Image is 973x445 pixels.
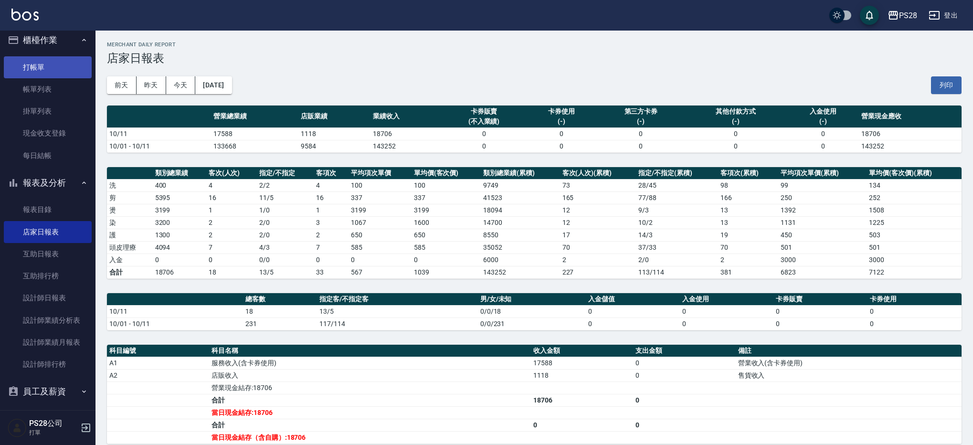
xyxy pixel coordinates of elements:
th: 客次(人次)(累積) [560,167,636,180]
td: 4094 [153,241,206,254]
td: 2 [314,229,349,241]
td: 113/114 [636,266,718,278]
td: 1 [314,204,349,216]
td: 4 [314,179,349,191]
td: 1600 [412,216,481,229]
td: 227 [560,266,636,278]
td: 營業現金結存:18706 [209,381,531,394]
div: 入金使用 [789,106,857,117]
td: 400 [153,179,206,191]
td: 650 [349,229,412,241]
button: 昨天 [137,76,166,94]
td: 0 [525,127,597,140]
td: 7122 [867,266,962,278]
div: (不入業績) [445,117,523,127]
td: 231 [243,318,317,330]
td: 250 [778,191,867,204]
table: a dense table [107,167,962,279]
th: 平均項次單價 [349,167,412,180]
td: 0 [633,357,735,369]
a: 現金收支登錄 [4,122,92,144]
th: 總客數 [243,293,317,306]
a: 打帳單 [4,56,92,78]
td: 18094 [481,204,560,216]
a: 帳單列表 [4,78,92,100]
button: 櫃檯作業 [4,28,92,53]
th: 卡券販賣 [773,293,867,306]
a: 每日結帳 [4,145,92,167]
th: 單均價(客次價)(累積) [867,167,962,180]
td: 洗 [107,179,153,191]
a: 設計師日報表 [4,287,92,309]
td: 100 [412,179,481,191]
td: 18 [243,305,317,318]
td: 0 [314,254,349,266]
td: 3 [314,216,349,229]
td: 100 [349,179,412,191]
td: 入金 [107,254,153,266]
td: 5395 [153,191,206,204]
td: 134 [867,179,962,191]
td: 77 / 88 [636,191,718,204]
td: 0 [531,419,633,431]
td: 3199 [153,204,206,216]
div: (-) [789,117,857,127]
td: 501 [867,241,962,254]
th: 類別總業績 [153,167,206,180]
td: 133668 [211,140,298,152]
td: 0 [680,318,774,330]
td: 3199 [349,204,412,216]
a: 互助日報表 [4,243,92,265]
div: (-) [600,117,682,127]
td: 337 [349,191,412,204]
td: 33 [314,266,349,278]
button: 前天 [107,76,137,94]
td: 9 / 3 [636,204,718,216]
td: 1392 [778,204,867,216]
th: 類別總業績(累積) [481,167,560,180]
img: Person [8,418,27,437]
td: 3000 [778,254,867,266]
button: [DATE] [195,76,232,94]
td: 1118 [298,127,370,140]
th: 收入金額 [531,345,633,357]
td: 10/11 [107,127,211,140]
th: 指定/不指定(累積) [636,167,718,180]
td: 1067 [349,216,412,229]
th: 店販業績 [298,106,370,128]
th: 客次(人次) [206,167,257,180]
td: 0 [412,254,481,266]
td: 2 / 2 [257,179,314,191]
td: 18706 [531,394,633,406]
td: 8550 [481,229,560,241]
td: 17588 [531,357,633,369]
td: 143252 [370,140,443,152]
td: 染 [107,216,153,229]
td: 18706 [859,127,962,140]
td: 117/114 [317,318,478,330]
td: 337 [412,191,481,204]
td: 0 [773,318,867,330]
th: 備註 [736,345,962,357]
td: 剪 [107,191,153,204]
td: 19 [718,229,778,241]
td: 1300 [153,229,206,241]
td: 143252 [481,266,560,278]
td: A2 [107,369,209,381]
th: 營業現金應收 [859,106,962,128]
td: 0/0/18 [478,305,586,318]
td: 381 [718,266,778,278]
td: 服務收入(含卡券使用) [209,357,531,369]
td: 3199 [412,204,481,216]
td: 585 [412,241,481,254]
td: 99 [778,179,867,191]
td: 2 [718,254,778,266]
td: 14700 [481,216,560,229]
td: 16 [206,191,257,204]
td: 2 / 0 [636,254,718,266]
button: 員工及薪資 [4,379,92,404]
td: 17588 [211,127,298,140]
td: 567 [349,266,412,278]
td: 3000 [867,254,962,266]
th: 入金使用 [680,293,774,306]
